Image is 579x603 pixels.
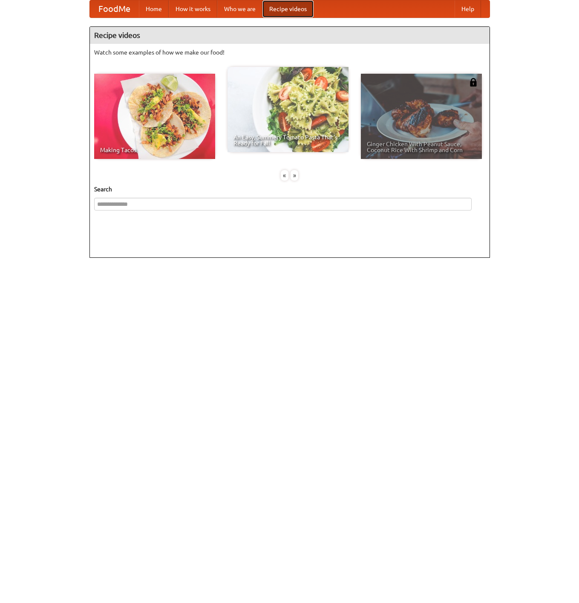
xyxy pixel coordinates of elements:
a: Making Tacos [94,74,215,159]
p: Watch some examples of how we make our food! [94,48,485,57]
a: Help [455,0,481,17]
a: Who we are [217,0,262,17]
h5: Search [94,185,485,193]
a: FoodMe [90,0,139,17]
a: Recipe videos [262,0,314,17]
span: An Easy, Summery Tomato Pasta That's Ready for Fall [233,134,343,146]
div: « [281,170,288,181]
h4: Recipe videos [90,27,490,44]
a: How it works [169,0,217,17]
a: Home [139,0,169,17]
span: Making Tacos [100,147,209,153]
a: An Easy, Summery Tomato Pasta That's Ready for Fall [228,67,349,152]
div: » [291,170,298,181]
img: 483408.png [469,78,478,87]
